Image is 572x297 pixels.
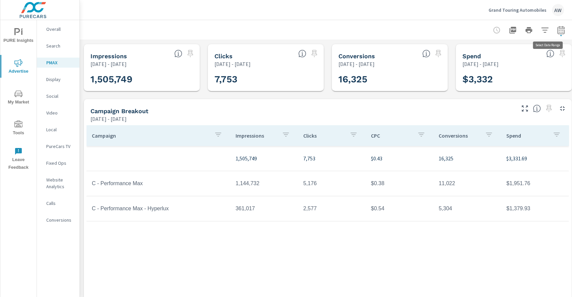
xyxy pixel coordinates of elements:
td: $1,951.76 [501,175,569,192]
td: C - Performance Max - Hyperlux [86,200,230,217]
p: CPC [371,132,412,139]
div: PMAX [37,58,79,68]
td: $0.38 [366,175,433,192]
button: Minimize Widget [557,103,568,114]
span: Advertise [2,59,35,75]
h3: 1,505,749 [90,74,193,85]
span: Select a preset date range to save this widget [544,103,554,114]
p: PMAX [46,59,74,66]
h3: 16,325 [338,74,441,85]
button: Print Report [522,23,535,37]
p: [DATE] - [DATE] [90,115,127,123]
span: Select a preset date range to save this widget [309,48,320,59]
div: Social [37,91,79,101]
h3: 7,753 [214,74,317,85]
p: Fixed Ops [46,160,74,166]
td: 11,022 [433,175,501,192]
p: $3,331.69 [506,154,563,162]
span: The number of times an ad was clicked by a consumer. [298,50,306,58]
span: Select a preset date range to save this widget [557,48,568,59]
p: Impressions [236,132,276,139]
span: PURE Insights [2,28,35,45]
p: PureCars TV [46,143,74,150]
span: This is a summary of PMAX performance results by campaign. Each column can be sorted. [533,104,541,113]
span: The amount of money spent on advertising during the period. [546,50,554,58]
p: 16,325 [439,154,496,162]
td: C - Performance Max [86,175,230,192]
div: Website Analytics [37,175,79,192]
p: Conversions [46,217,74,223]
span: Tools [2,121,35,137]
h5: Conversions [338,53,375,60]
p: 1,505,749 [236,154,293,162]
p: Overall [46,26,74,32]
p: [DATE] - [DATE] [90,60,127,68]
p: Local [46,126,74,133]
span: The number of times an ad was shown on your behalf. [174,50,182,58]
button: Apply Filters [538,23,552,37]
p: Social [46,93,74,99]
h5: Impressions [90,53,127,60]
p: Calls [46,200,74,207]
td: 1,144,732 [230,175,298,192]
span: My Market [2,90,35,106]
p: $0.43 [371,154,428,162]
span: Total Conversions include Actions, Leads and Unmapped. [422,50,430,58]
div: nav menu [0,20,37,174]
span: Select a preset date range to save this widget [433,48,444,59]
h5: Campaign Breakout [90,107,148,115]
h3: $3,332 [462,74,565,85]
td: $1,379.93 [501,200,569,217]
td: $0.54 [366,200,433,217]
div: AW [552,4,564,16]
p: Website Analytics [46,176,74,190]
div: Display [37,74,79,84]
div: Fixed Ops [37,158,79,168]
span: Select a preset date range to save this widget [185,48,196,59]
h5: Spend [462,53,481,60]
p: [DATE] - [DATE] [338,60,375,68]
p: Spend [506,132,547,139]
p: Conversions [439,132,480,139]
p: Campaign [92,132,209,139]
td: 361,017 [230,200,298,217]
p: [DATE] - [DATE] [462,60,499,68]
div: Search [37,41,79,51]
div: Overall [37,24,79,34]
p: [DATE] - [DATE] [214,60,251,68]
p: Video [46,109,74,116]
div: Local [37,125,79,135]
h5: Clicks [214,53,233,60]
span: Leave Feedback [2,147,35,171]
div: Calls [37,198,79,208]
div: Conversions [37,215,79,225]
div: PureCars TV [37,141,79,151]
button: "Export Report to PDF" [506,23,519,37]
p: Display [46,76,74,83]
p: Grand Touring Automobiles [489,7,547,13]
p: 7,753 [303,154,360,162]
div: Video [37,108,79,118]
td: 5,176 [298,175,366,192]
td: 2,577 [298,200,366,217]
td: 5,304 [433,200,501,217]
p: Clicks [303,132,344,139]
p: Search [46,43,74,49]
button: Make Fullscreen [519,103,530,114]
